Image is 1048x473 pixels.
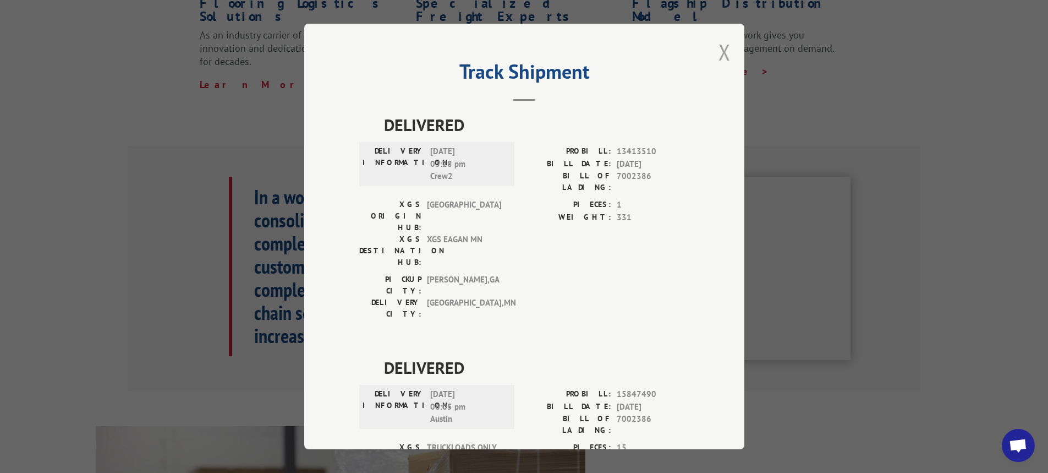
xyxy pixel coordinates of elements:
[524,442,611,454] label: PIECES:
[384,112,689,137] span: DELIVERED
[359,233,421,268] label: XGS DESTINATION HUB:
[524,170,611,193] label: BILL OF LADING:
[427,233,501,268] span: XGS EAGAN MN
[359,274,421,297] label: PICKUP CITY:
[524,199,611,211] label: PIECES:
[617,388,689,401] span: 15847490
[617,158,689,171] span: [DATE]
[617,442,689,454] span: 15
[359,64,689,85] h2: Track Shipment
[384,355,689,380] span: DELIVERED
[1002,429,1035,462] div: Open chat
[430,145,504,183] span: [DATE] 03:28 pm Crew2
[617,413,689,436] span: 7002386
[363,145,425,183] label: DELIVERY INFORMATION:
[617,199,689,211] span: 1
[617,211,689,224] span: 331
[718,37,731,67] button: Close modal
[524,388,611,401] label: PROBILL:
[359,297,421,320] label: DELIVERY CITY:
[524,413,611,436] label: BILL OF LADING:
[359,199,421,233] label: XGS ORIGIN HUB:
[524,211,611,224] label: WEIGHT:
[617,145,689,158] span: 13413510
[617,401,689,414] span: [DATE]
[427,297,501,320] span: [GEOGRAPHIC_DATA] , MN
[427,199,501,233] span: [GEOGRAPHIC_DATA]
[430,388,504,426] span: [DATE] 06:05 pm Austin
[524,158,611,171] label: BILL DATE:
[427,274,501,297] span: [PERSON_NAME] , GA
[524,401,611,414] label: BILL DATE:
[363,388,425,426] label: DELIVERY INFORMATION:
[617,170,689,193] span: 7002386
[524,145,611,158] label: PROBILL:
